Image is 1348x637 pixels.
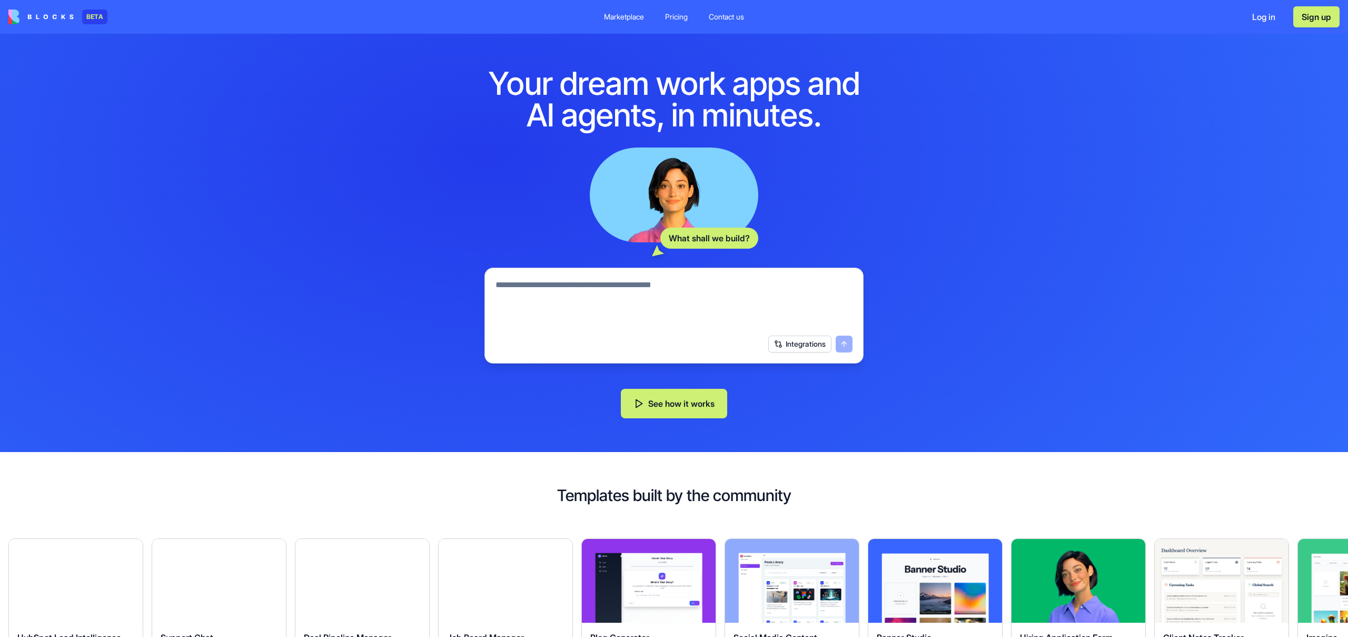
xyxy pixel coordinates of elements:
[709,12,744,22] div: Contact us
[768,336,831,352] button: Integrations
[660,228,758,249] div: What shall we build?
[1243,6,1285,27] button: Log in
[1293,6,1340,27] button: Sign up
[17,486,1331,505] h2: Templates built by the community
[604,12,644,22] div: Marketplace
[657,7,696,26] a: Pricing
[596,7,652,26] a: Marketplace
[621,389,727,418] button: See how it works
[700,7,752,26] a: Contact us
[82,9,107,24] div: BETA
[8,9,74,24] img: logo
[8,9,107,24] a: BETA
[472,67,876,131] h1: Your dream work apps and AI agents, in minutes.
[665,12,688,22] div: Pricing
